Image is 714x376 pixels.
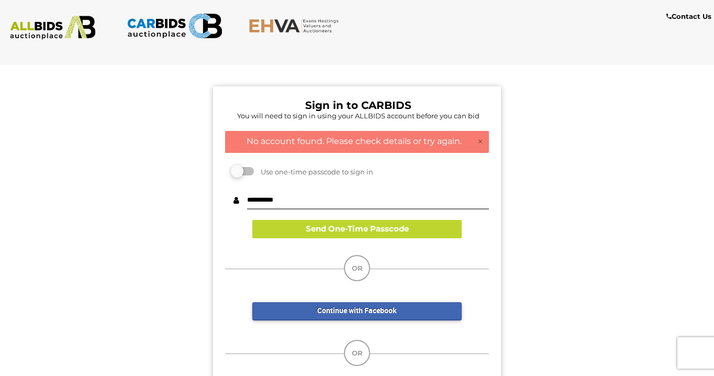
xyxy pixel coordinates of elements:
div: OR [344,340,370,366]
h4: No account found. Please check details or try again. [231,137,483,146]
div: OR [344,255,370,281]
button: Send One-Time Passcode [252,220,462,238]
img: ALLBIDS.com.au [5,16,101,40]
img: CARBIDS.com.au [127,10,222,41]
a: × [477,137,483,147]
b: Sign in to CARBIDS [305,99,411,112]
b: Contact Us [666,12,711,20]
a: Contact Us [666,10,714,23]
a: Continue with Facebook [252,302,462,320]
img: EHVA.com.au [249,18,344,33]
span: Use one-time passcode to sign in [255,168,373,176]
h5: You will need to sign in using your ALLBIDS account before you can bid [228,112,489,119]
